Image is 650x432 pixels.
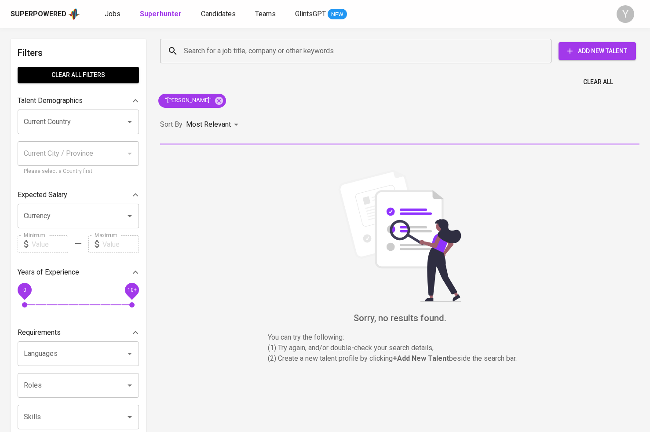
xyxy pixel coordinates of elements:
[18,324,139,341] div: Requirements
[140,9,183,20] a: Superhunter
[18,327,61,338] p: Requirements
[25,70,132,81] span: Clear All filters
[23,287,26,293] span: 0
[124,116,136,128] button: Open
[295,9,347,20] a: GlintsGPT NEW
[124,348,136,360] button: Open
[559,42,636,60] button: Add New Talent
[18,267,79,278] p: Years of Experience
[18,95,83,106] p: Talent Demographics
[566,46,629,57] span: Add New Talent
[124,210,136,222] button: Open
[334,170,466,302] img: file_searching.svg
[105,9,122,20] a: Jobs
[18,186,139,204] div: Expected Salary
[11,9,66,19] div: Superpowered
[18,67,139,83] button: Clear All filters
[160,119,183,130] p: Sort By
[124,379,136,392] button: Open
[186,119,231,130] p: Most Relevant
[393,354,449,362] b: + Add New Talent
[105,10,121,18] span: Jobs
[268,353,532,364] p: (2) Create a new talent profile by clicking beside the search bar.
[140,10,182,18] b: Superhunter
[24,167,133,176] p: Please select a Country first
[18,190,67,200] p: Expected Salary
[583,77,613,88] span: Clear All
[268,343,532,353] p: (1) Try again, and/or double-check your search details,
[255,9,278,20] a: Teams
[68,7,80,21] img: app logo
[201,9,237,20] a: Candidates
[268,332,532,343] p: You can try the following :
[201,10,236,18] span: Candidates
[11,7,80,21] a: Superpoweredapp logo
[617,5,634,23] div: Y
[124,411,136,423] button: Open
[160,311,639,325] h6: Sorry, no results found.
[255,10,276,18] span: Teams
[127,287,136,293] span: 10+
[102,235,139,253] input: Value
[158,96,217,105] span: "[PERSON_NAME]"
[18,46,139,60] h6: Filters
[186,117,241,133] div: Most Relevant
[328,10,347,19] span: NEW
[295,10,326,18] span: GlintsGPT
[18,264,139,281] div: Years of Experience
[32,235,68,253] input: Value
[158,94,226,108] div: "[PERSON_NAME]"
[18,92,139,110] div: Talent Demographics
[580,74,617,90] button: Clear All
